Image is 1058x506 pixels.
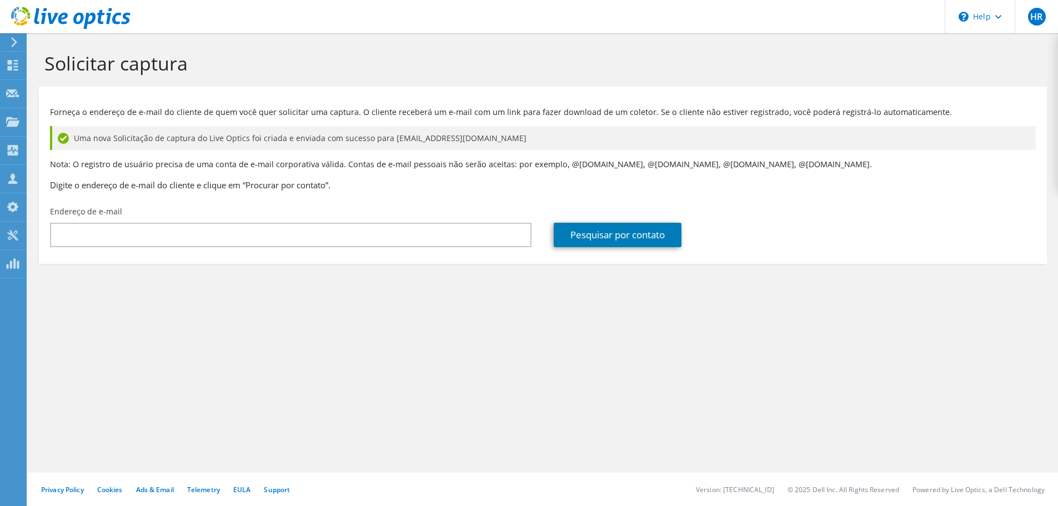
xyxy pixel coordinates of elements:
[233,485,250,494] a: EULA
[788,485,899,494] li: © 2025 Dell Inc. All Rights Reserved
[696,485,774,494] li: Version: [TECHNICAL_ID]
[50,206,122,217] label: Endereço de e-mail
[50,106,1036,118] p: Forneça o endereço de e-mail do cliente de quem você quer solicitar uma captura. O cliente recebe...
[136,485,174,494] a: Ads & Email
[554,223,681,247] a: Pesquisar por contato
[74,132,527,144] span: Uma nova Solicitação de captura do Live Optics foi criada e enviada com sucesso para [EMAIL_ADDRE...
[44,52,1036,75] h1: Solicitar captura
[187,485,220,494] a: Telemetry
[97,485,123,494] a: Cookies
[264,485,290,494] a: Support
[50,158,1036,171] p: Nota: O registro de usuário precisa de uma conta de e-mail corporativa válida. Contas de e-mail p...
[1028,8,1046,26] span: HR
[41,485,84,494] a: Privacy Policy
[50,179,1036,191] h3: Digite o endereço de e-mail do cliente e clique em “Procurar por contato”.
[959,12,969,22] svg: \n
[912,485,1045,494] li: Powered by Live Optics, a Dell Technology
